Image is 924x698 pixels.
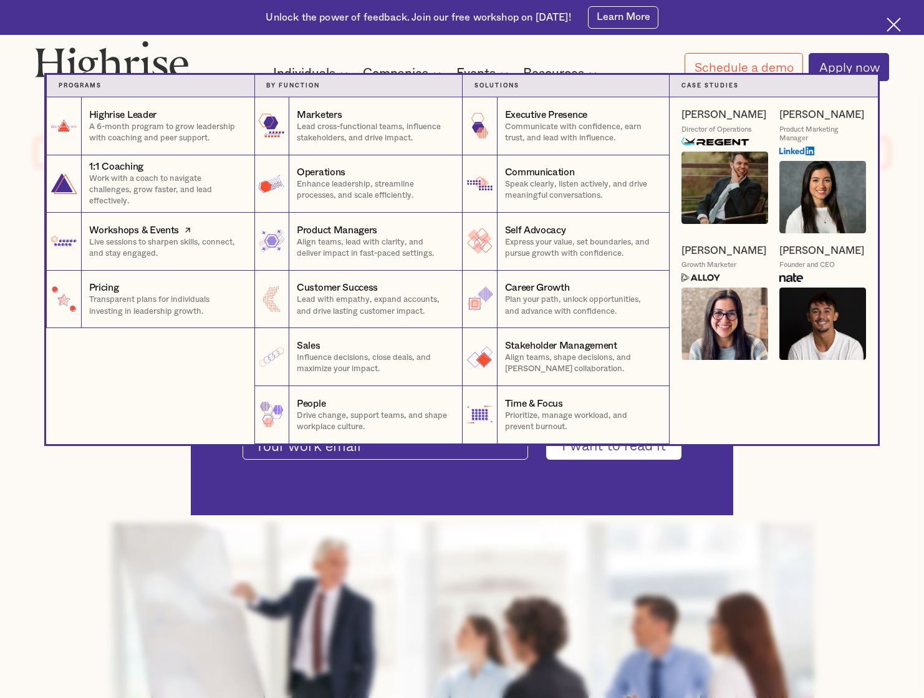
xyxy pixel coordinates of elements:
div: Events [456,66,496,81]
p: Drive change, support teams, and shape workplace culture. [297,410,450,433]
div: Companies [363,66,445,81]
div: Sales [297,339,320,352]
a: 1:1 CoachingWork with a coach to navigate challenges, grow faster, and lead effectively. [46,155,254,213]
div: Growth Marketer [681,261,736,270]
form: current-ascender-blog-article-modal-form [243,431,681,460]
div: Communication [505,165,575,179]
div: Operations [297,165,345,179]
a: Product ManagersAlign teams, lead with clarity, and deliver impact in fast-paced settings. [254,213,462,271]
div: Individuals [273,66,352,81]
a: Apply now [809,53,889,81]
a: Self AdvocacyExpress your value, set boundaries, and pursue growth with confidence. [462,213,670,271]
div: Marketers [297,108,342,122]
div: Product Managers [297,223,377,237]
div: Individuals [273,66,335,81]
a: Highrise LeaderA 6-month program to grow leadership with coaching and peer support. [46,97,254,155]
div: People [297,397,325,410]
img: Highrise logo [35,41,190,87]
a: Time & FocusPrioritize, manage workload, and prevent burnout. [462,386,670,444]
div: Resources [523,66,600,81]
a: Career GrowthPlan your path, unlock opportunities, and advance with confidence. [462,271,670,329]
p: Work with a coach to navigate challenges, grow faster, and lead effectively. [89,173,243,207]
div: Customer Success [297,281,378,294]
div: Events [456,66,512,81]
strong: Solutions [474,83,519,89]
div: Product Marketing Manager [779,125,866,144]
p: Transparent plans for individuals investing in leadership growth. [89,294,243,317]
div: 1:1 Coaching [89,160,143,173]
strong: Programs [59,83,102,89]
a: Workshops & EventsLive sessions to sharpen skills, connect, and stay engaged. [46,213,254,271]
a: [PERSON_NAME] [681,109,766,122]
a: [PERSON_NAME] [779,109,864,122]
a: SalesInfluence decisions, close deals, and maximize your impact. [254,328,462,386]
a: Schedule a demo [685,53,803,81]
p: Influence decisions, close deals, and maximize your impact. [297,352,450,375]
p: Express your value, set boundaries, and pursue growth with confidence. [505,237,658,259]
p: Align teams, shape decisions, and [PERSON_NAME] collaboration. [505,352,658,375]
p: Lead with empathy, expand accounts, and drive lasting customer impact. [297,294,450,317]
strong: by function [266,83,320,89]
div: Time & Focus [505,397,563,410]
a: PricingTransparent plans for individuals investing in leadership growth. [46,271,254,329]
div: Executive Presence [505,108,587,122]
a: Learn More [588,6,658,29]
div: Director of Operations [681,125,752,135]
div: Highrise Leader [89,108,156,122]
div: Resources [523,66,584,81]
a: OperationsEnhance leadership, streamline processes, and scale efficiently. [254,155,462,213]
div: Workshops & Events [89,223,179,237]
p: Prioritize, manage workload, and prevent burnout. [505,410,658,433]
input: Your work email [243,431,528,460]
p: Align teams, lead with clarity, and deliver impact in fast-paced settings. [297,237,450,259]
p: Speak clearly, listen actively, and drive meaningful conversations. [505,179,658,201]
input: I want to read it [546,431,681,460]
a: MarketersLead cross-functional teams, influence stakeholders, and drive impact. [254,97,462,155]
p: Live sessions to sharpen skills, connect, and stay engaged. [89,237,243,259]
a: PeopleDrive change, support teams, and shape workplace culture. [254,386,462,444]
div: Pricing [89,281,119,294]
img: Cross icon [887,17,901,32]
p: Lead cross-functional teams, influence stakeholders, and drive impact. [297,122,450,144]
a: Stakeholder ManagementAlign teams, shape decisions, and [PERSON_NAME] collaboration. [462,328,670,386]
div: Companies [363,66,428,81]
div: Unlock the power of feedback. Join our free workshop on [DATE]! [266,11,570,24]
p: Plan your path, unlock opportunities, and advance with confidence. [505,294,658,317]
a: [PERSON_NAME] [779,245,864,258]
p: A 6-month program to grow leadership with coaching and peer support. [89,122,243,144]
div: Founder and CEO [779,261,835,270]
div: Career Growth [505,281,570,294]
a: [PERSON_NAME] [681,245,766,258]
strong: Case Studies [681,83,739,89]
a: Executive PresenceCommunicate with confidence, earn trust, and lead with influence. [462,97,670,155]
a: CommunicationSpeak clearly, listen actively, and drive meaningful conversations. [462,155,670,213]
div: Stakeholder Management [505,339,617,352]
p: Communicate with confidence, earn trust, and lead with influence. [505,122,658,144]
a: Customer SuccessLead with empathy, expand accounts, and drive lasting customer impact. [254,271,462,329]
p: Enhance leadership, streamline processes, and scale efficiently. [297,179,450,201]
div: Self Advocacy [505,223,566,237]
